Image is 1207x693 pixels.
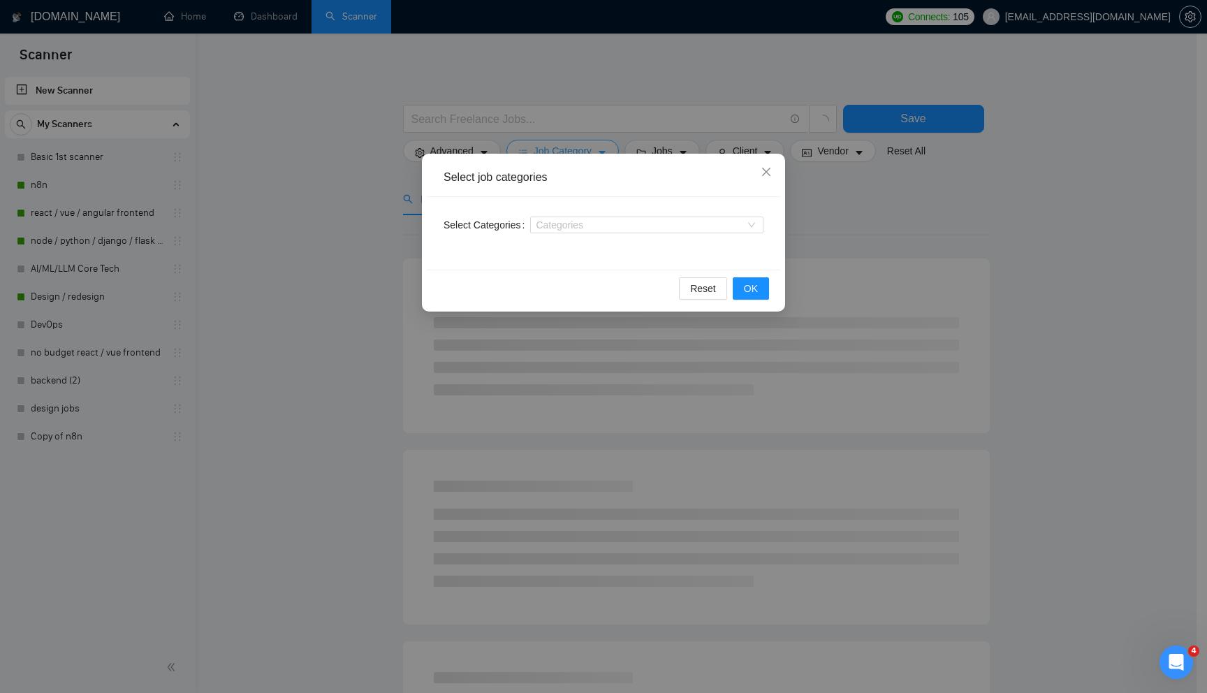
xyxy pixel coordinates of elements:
[761,166,772,177] span: close
[444,170,763,185] div: Select job categories
[1160,645,1193,679] iframe: Intercom live chat
[690,281,716,296] span: Reset
[747,154,785,191] button: Close
[744,281,758,296] span: OK
[1188,645,1199,657] span: 4
[679,277,727,300] button: Reset
[733,277,769,300] button: OK
[444,214,530,236] label: Select Categories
